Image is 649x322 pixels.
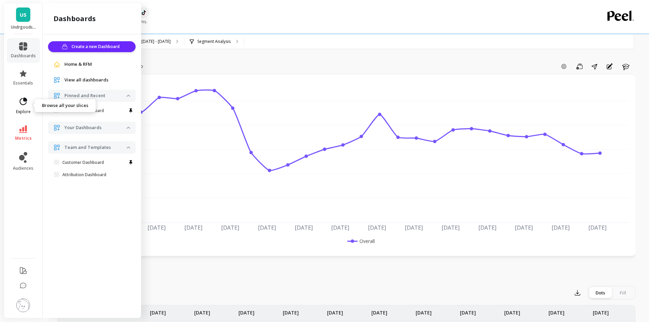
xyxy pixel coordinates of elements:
a: View all dashboards [64,77,130,83]
p: Customer Dashboard [62,160,104,165]
p: Undrgoods SAR [11,25,36,30]
p: Pinned and Recent [64,92,127,99]
span: Create a new Dashboard [72,43,122,50]
span: Home & RFM [64,61,92,68]
nav: Tabs [57,266,635,282]
span: US [20,11,27,19]
p: [DATE] [504,305,520,316]
p: [DATE] [327,305,343,316]
p: [DATE] [416,305,432,316]
img: navigation item icon [53,144,60,151]
span: dashboards [11,53,36,59]
p: [DATE] [150,305,166,316]
span: explore [16,109,31,114]
p: [DATE] [238,305,254,316]
img: down caret icon [127,95,130,97]
p: Your Dashboards [64,124,127,131]
img: down caret icon [127,127,130,129]
img: api.tiktok.svg [141,10,147,16]
span: essentials [13,80,33,86]
p: Customer Dashboard [62,108,104,113]
button: Create a new Dashboard [48,41,136,52]
img: down caret icon [127,147,130,149]
p: [DATE] [548,305,565,316]
span: View all dashboards [64,77,108,83]
h2: dashboards [53,14,96,24]
img: navigation item icon [53,92,60,99]
p: [DATE] [460,305,476,316]
p: Attribution Dashboard [62,172,106,178]
div: Dots [589,287,612,298]
p: [DATE] [371,305,387,316]
div: Fill [612,287,634,298]
img: profile picture [16,298,30,312]
img: navigation item icon [53,61,60,68]
img: navigation item icon [53,77,60,83]
p: Segment Analysis [197,39,231,44]
p: [DATE] [194,305,210,316]
p: Team and Templates [64,144,127,151]
img: navigation item icon [53,124,60,131]
p: [DATE] [283,305,299,316]
span: metrics [15,136,32,141]
p: [DATE] [593,305,609,316]
span: audiences [13,166,33,171]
